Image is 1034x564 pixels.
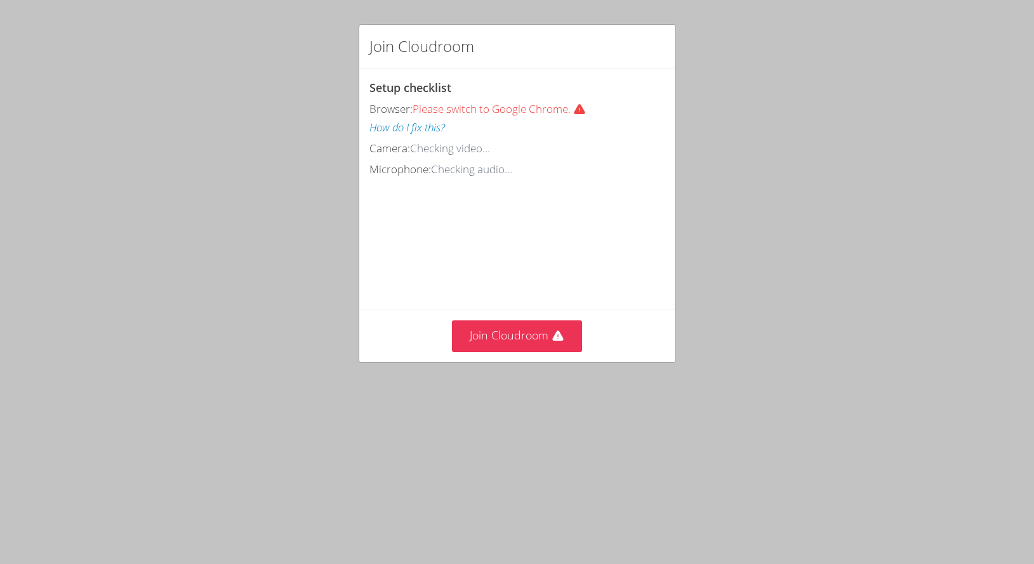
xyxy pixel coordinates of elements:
[369,141,410,155] span: Camera:
[452,320,582,351] button: Join Cloudroom
[369,119,445,137] button: How do I fix this?
[369,102,413,116] span: Browser:
[369,162,431,176] span: Microphone:
[431,162,512,176] span: Checking audio...
[369,80,451,95] span: Setup checklist
[410,141,490,155] span: Checking video...
[369,35,474,58] h2: Join Cloudroom
[413,102,596,116] span: Please switch to Google Chrome.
